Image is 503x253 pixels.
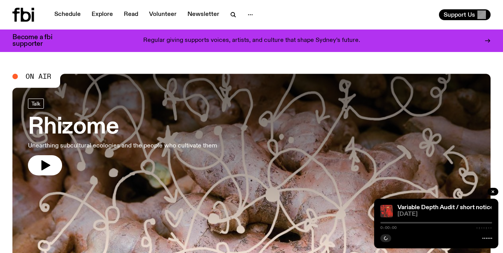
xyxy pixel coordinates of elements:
[143,37,360,44] p: Regular giving supports voices, artists, and culture that shape Sydney’s future.
[144,9,181,20] a: Volunteer
[380,226,397,230] span: 0:00:00
[439,9,491,20] button: Support Us
[119,9,143,20] a: Read
[28,99,44,109] a: Talk
[444,11,475,18] span: Support Us
[183,9,224,20] a: Newsletter
[87,9,118,20] a: Explore
[28,141,217,151] p: Unearthing subcultural ecologies and the people who cultivate them
[26,73,51,80] span: On Air
[28,116,217,138] h3: Rhizome
[31,101,40,106] span: Talk
[50,9,85,20] a: Schedule
[397,211,492,217] span: [DATE]
[12,34,62,47] h3: Become a fbi supporter
[28,99,217,175] a: RhizomeUnearthing subcultural ecologies and the people who cultivate them
[476,226,492,230] span: -:--:--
